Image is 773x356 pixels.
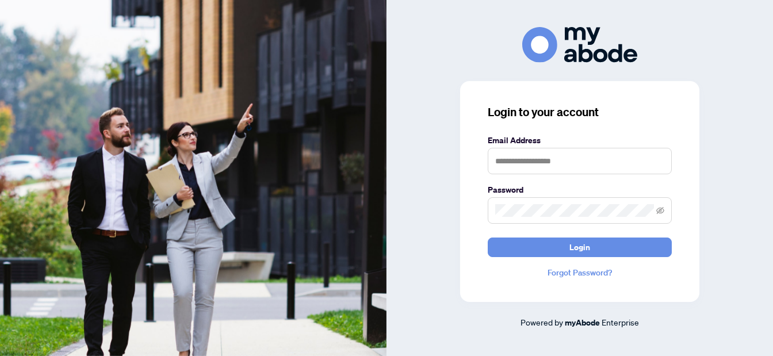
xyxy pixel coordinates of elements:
img: ma-logo [522,27,637,62]
span: Login [569,238,590,257]
a: Forgot Password? [488,266,672,279]
button: Login [488,238,672,257]
h3: Login to your account [488,104,672,120]
span: eye-invisible [656,206,664,215]
label: Password [488,183,672,196]
a: myAbode [565,316,600,329]
span: Enterprise [602,317,639,327]
label: Email Address [488,134,672,147]
span: Powered by [521,317,563,327]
